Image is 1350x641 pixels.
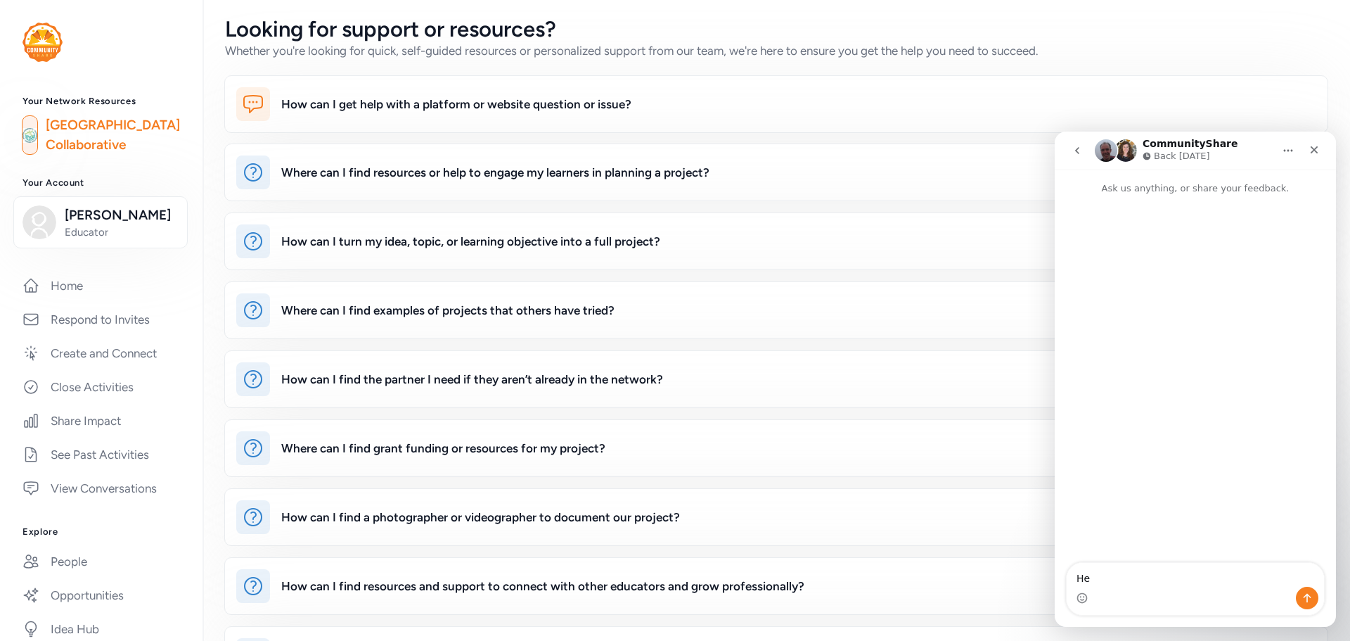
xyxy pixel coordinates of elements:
[13,196,188,248] button: [PERSON_NAME]Educator
[65,225,179,239] span: Educator
[11,372,191,402] a: Close Activities
[225,17,1039,42] h2: Looking for support or resources?
[11,473,191,504] a: View Conversations
[1055,132,1336,627] iframe: Intercom live chat
[22,177,180,189] h3: Your Account
[22,23,63,62] img: logo
[11,580,191,611] a: Opportunities
[281,233,660,250] div: How can I turn my idea, topic, or learning objective into a full project?
[65,205,179,225] span: [PERSON_NAME]
[281,509,680,526] div: How can I find a photographer or videographer to document our project?
[281,371,663,388] div: How can I find the partner I need if they aren’t already in the network?
[22,96,180,107] h3: Your Network Resources
[11,405,191,436] a: Share Impact
[11,338,191,369] a: Create and Connect
[281,302,615,319] div: Where can I find examples of projects that others have tried?
[46,115,180,155] a: [GEOGRAPHIC_DATA] Collaborative
[22,526,180,538] h3: Explore
[281,578,804,595] div: How can I find resources and support to connect with other educators and grow professionally?
[281,440,605,457] div: Where can I find grant funding or resources for my project?
[11,270,191,301] a: Home
[22,120,37,151] img: logo
[11,304,191,335] a: Respond to Invites
[11,439,191,470] a: See Past Activities
[281,164,709,181] div: Where can I find resources or help to engage my learners in planning a project?
[225,42,1039,59] div: Whether you're looking for quick, self-guided resources or personalized support from our team, we...
[11,546,191,577] a: People
[281,96,631,113] div: How can I get help with a platform or website question or issue?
